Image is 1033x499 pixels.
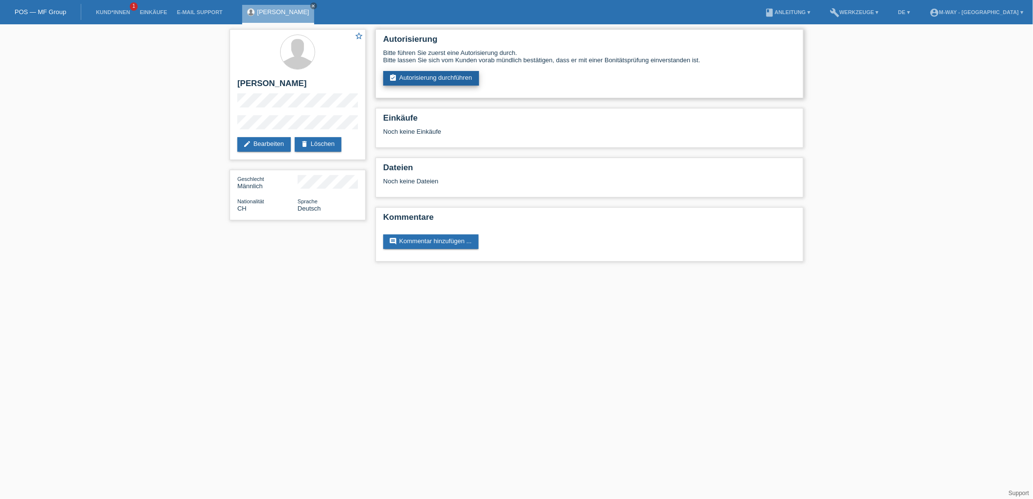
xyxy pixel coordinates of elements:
[257,8,309,16] a: [PERSON_NAME]
[15,8,66,16] a: POS — MF Group
[383,71,479,86] a: assignment_turned_inAutorisierung durchführen
[383,163,796,178] h2: Dateien
[383,49,796,64] div: Bitte führen Sie zuerst eine Autorisierung durch. Bitte lassen Sie sich vom Kunden vorab mündlich...
[310,2,317,9] a: close
[929,8,939,18] i: account_circle
[172,9,228,15] a: E-Mail Support
[130,2,138,11] span: 1
[383,35,796,49] h2: Autorisierung
[243,140,251,148] i: edit
[383,128,796,143] div: Noch keine Einkäufe
[237,176,264,182] span: Geschlecht
[925,9,1028,15] a: account_circlem-way - [GEOGRAPHIC_DATA] ▾
[383,213,796,227] h2: Kommentare
[893,9,915,15] a: DE ▾
[298,205,321,212] span: Deutsch
[355,32,363,42] a: star_border
[91,9,135,15] a: Kund*innen
[237,198,264,204] span: Nationalität
[135,9,172,15] a: Einkäufe
[389,237,397,245] i: comment
[237,137,291,152] a: editBearbeiten
[389,74,397,82] i: assignment_turned_in
[237,175,298,190] div: Männlich
[760,9,815,15] a: bookAnleitung ▾
[383,234,479,249] a: commentKommentar hinzufügen ...
[237,79,358,93] h2: [PERSON_NAME]
[825,9,884,15] a: buildWerkzeuge ▾
[301,140,308,148] i: delete
[295,137,341,152] a: deleteLöschen
[298,198,318,204] span: Sprache
[830,8,839,18] i: build
[765,8,775,18] i: book
[237,205,247,212] span: Schweiz
[383,178,680,185] div: Noch keine Dateien
[1009,490,1029,497] a: Support
[311,3,316,8] i: close
[383,113,796,128] h2: Einkäufe
[355,32,363,40] i: star_border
